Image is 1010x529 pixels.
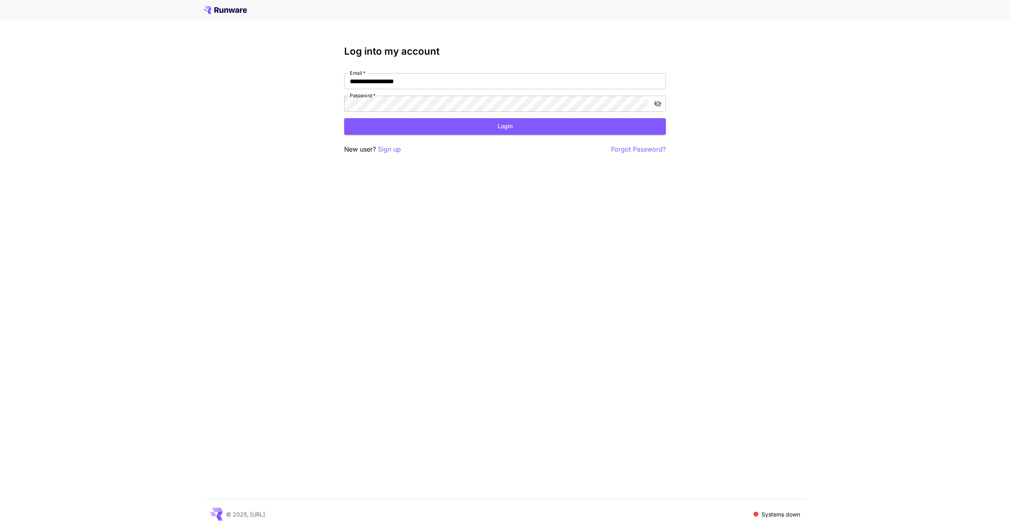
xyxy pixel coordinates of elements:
[226,510,265,519] p: © 2025, [URL]
[344,118,666,135] button: Login
[344,46,666,57] h3: Log into my account
[762,510,800,519] p: Systems down
[611,144,666,154] button: Forgot Password?
[350,70,365,76] label: Email
[651,96,665,111] button: toggle password visibility
[344,144,401,154] p: New user?
[350,92,376,99] label: Password
[378,144,401,154] button: Sign up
